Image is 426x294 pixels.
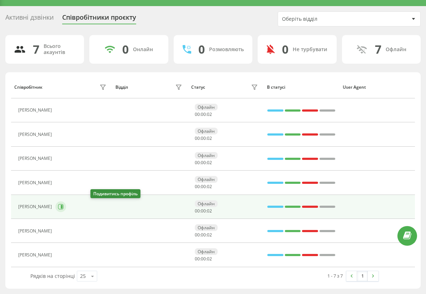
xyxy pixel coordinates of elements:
div: Відділ [115,85,128,90]
div: : : [195,160,212,165]
div: Активні дзвінки [5,14,54,25]
div: Онлайн [133,46,153,53]
span: 00 [195,135,200,141]
span: 00 [195,208,200,214]
span: 02 [207,111,212,117]
span: 00 [201,232,206,238]
div: В статусі [267,85,336,90]
span: 00 [201,135,206,141]
div: Офлайн [195,200,218,207]
div: : : [195,209,212,214]
div: Співробітник [14,85,43,90]
div: : : [195,184,212,189]
div: [PERSON_NAME] [18,229,54,234]
div: Не турбувати [293,46,327,53]
div: Офлайн [386,46,406,53]
span: 02 [207,183,212,190]
div: Співробітники проєкту [62,14,136,25]
div: : : [195,232,212,237]
span: 02 [207,135,212,141]
div: Оберіть відділ [282,16,367,22]
span: 02 [207,208,212,214]
span: 00 [201,256,206,262]
div: 0 [282,43,288,56]
span: 00 [201,111,206,117]
div: Всього акаунтів [44,43,75,55]
div: Подивитись профіль [90,189,140,198]
div: Офлайн [195,176,218,183]
span: 00 [201,208,206,214]
div: [PERSON_NAME] [18,180,54,185]
span: 02 [207,232,212,238]
div: [PERSON_NAME] [18,204,54,209]
div: : : [195,112,212,117]
div: Офлайн [195,224,218,231]
span: 00 [195,160,200,166]
div: [PERSON_NAME] [18,132,54,137]
span: 02 [207,256,212,262]
div: Розмовляють [209,46,244,53]
div: 1 - 7 з 7 [327,272,343,279]
span: 02 [207,160,212,166]
div: Офлайн [195,152,218,159]
div: : : [195,136,212,141]
div: 0 [198,43,205,56]
div: : : [195,256,212,261]
span: 00 [201,183,206,190]
span: 00 [195,256,200,262]
div: Статус [191,85,205,90]
div: User Agent [343,85,412,90]
div: [PERSON_NAME] [18,156,54,161]
span: 00 [195,183,200,190]
div: 25 [80,273,86,280]
div: 0 [122,43,129,56]
div: 7 [375,43,381,56]
span: 00 [195,232,200,238]
div: Офлайн [195,128,218,134]
div: [PERSON_NAME] [18,253,54,258]
a: 1 [357,271,368,281]
div: 7 [33,43,39,56]
span: 00 [195,111,200,117]
div: Офлайн [195,104,218,111]
div: Офлайн [195,248,218,255]
span: Рядків на сторінці [30,273,75,279]
span: 00 [201,160,206,166]
div: [PERSON_NAME] [18,108,54,113]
